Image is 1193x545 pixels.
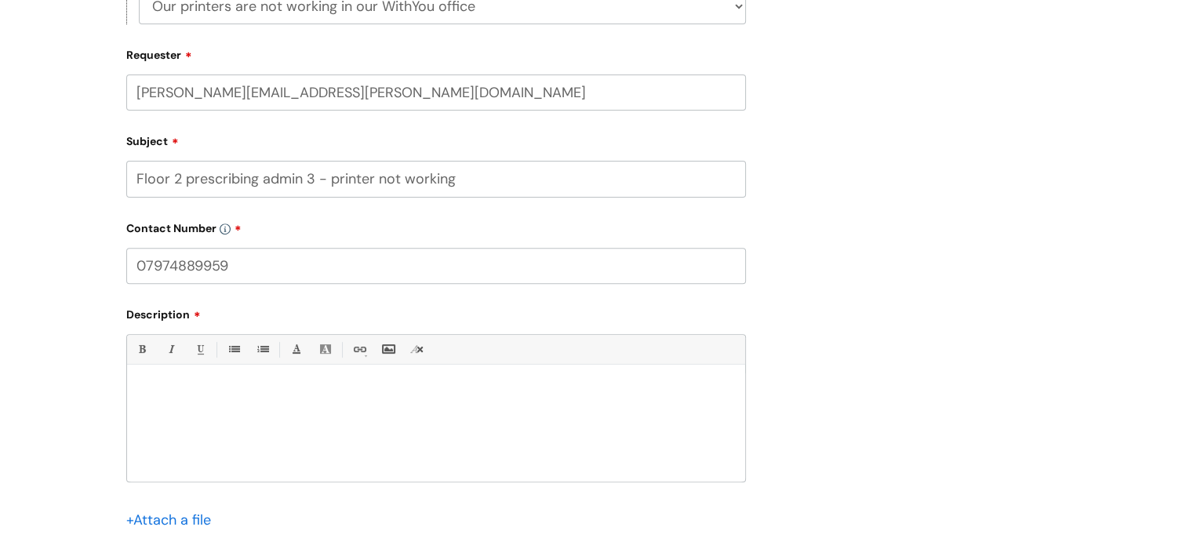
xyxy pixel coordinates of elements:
[190,340,209,359] a: Underline(Ctrl-U)
[349,340,369,359] a: Link
[132,340,151,359] a: Bold (Ctrl-B)
[126,510,133,529] span: +
[126,74,746,111] input: Email
[220,223,231,234] img: info-icon.svg
[126,43,746,62] label: Requester
[126,216,746,235] label: Contact Number
[253,340,272,359] a: 1. Ordered List (Ctrl-Shift-8)
[224,340,243,359] a: • Unordered List (Ctrl-Shift-7)
[126,129,746,148] label: Subject
[126,507,220,532] div: Attach a file
[286,340,306,359] a: Font Color
[315,340,335,359] a: Back Color
[378,340,398,359] a: Insert Image...
[126,303,746,322] label: Description
[161,340,180,359] a: Italic (Ctrl-I)
[407,340,427,359] a: Remove formatting (Ctrl-\)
